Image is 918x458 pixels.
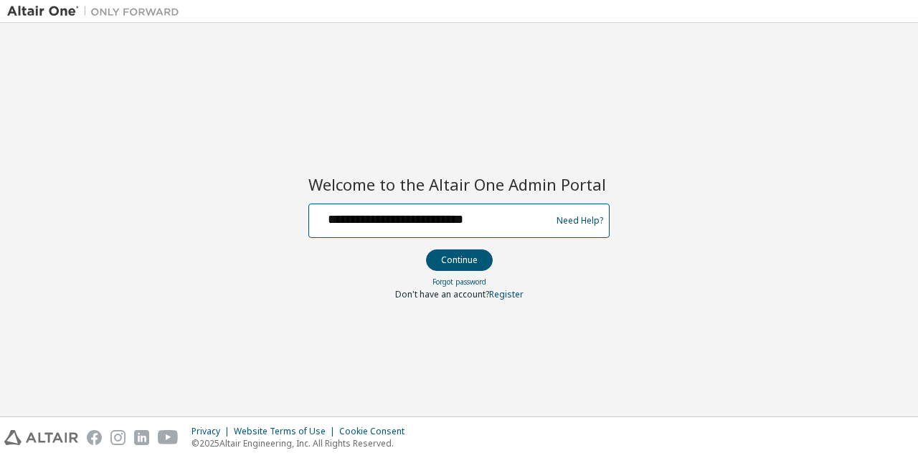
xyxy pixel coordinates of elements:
[134,430,149,445] img: linkedin.svg
[87,430,102,445] img: facebook.svg
[191,426,234,437] div: Privacy
[7,4,186,19] img: Altair One
[158,430,179,445] img: youtube.svg
[557,220,603,221] a: Need Help?
[110,430,126,445] img: instagram.svg
[308,174,610,194] h2: Welcome to the Altair One Admin Portal
[395,288,489,300] span: Don't have an account?
[432,277,486,287] a: Forgot password
[4,430,78,445] img: altair_logo.svg
[191,437,413,449] p: © 2025 Altair Engineering, Inc. All Rights Reserved.
[234,426,339,437] div: Website Terms of Use
[489,288,524,300] a: Register
[339,426,413,437] div: Cookie Consent
[426,249,493,271] button: Continue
